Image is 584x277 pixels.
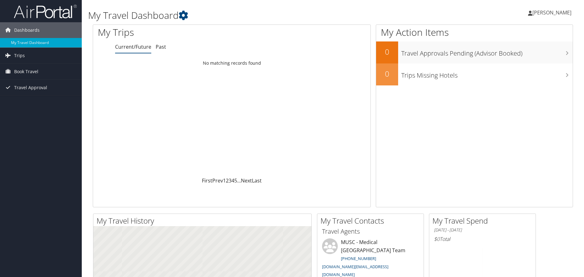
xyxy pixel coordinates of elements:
span: [PERSON_NAME] [532,9,571,16]
a: 0Trips Missing Hotels [376,63,573,85]
h2: My Travel Spend [432,215,536,226]
span: … [237,177,241,184]
span: Book Travel [14,64,38,79]
h6: Total [434,236,531,242]
h3: Travel Agents [322,227,419,236]
a: 0Travel Approvals Pending (Advisor Booked) [376,41,573,63]
h3: Trips Missing Hotels [401,68,573,80]
h2: 0 [376,46,398,57]
a: First [202,177,212,184]
h1: My Action Items [376,26,573,39]
a: Next [241,177,252,184]
span: Trips [14,48,25,63]
a: Prev [212,177,223,184]
h6: [DATE] - [DATE] [434,227,531,233]
h1: My Trips [98,26,250,39]
span: Travel Approval [14,80,47,95]
span: $0 [434,236,440,242]
a: 5 [234,177,237,184]
a: [PHONE_NUMBER] [341,256,376,261]
h2: My Travel Contacts [320,215,424,226]
a: 3 [229,177,231,184]
a: 4 [231,177,234,184]
td: No matching records found [93,57,370,69]
a: 1 [223,177,226,184]
a: [PERSON_NAME] [528,3,578,22]
img: airportal-logo.png [14,4,77,19]
h2: My Travel History [97,215,311,226]
a: Past [156,43,166,50]
span: Dashboards [14,22,40,38]
a: 2 [226,177,229,184]
a: Current/Future [115,43,151,50]
h3: Travel Approvals Pending (Advisor Booked) [401,46,573,58]
h2: 0 [376,68,398,79]
h1: My Travel Dashboard [88,9,414,22]
a: Last [252,177,262,184]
